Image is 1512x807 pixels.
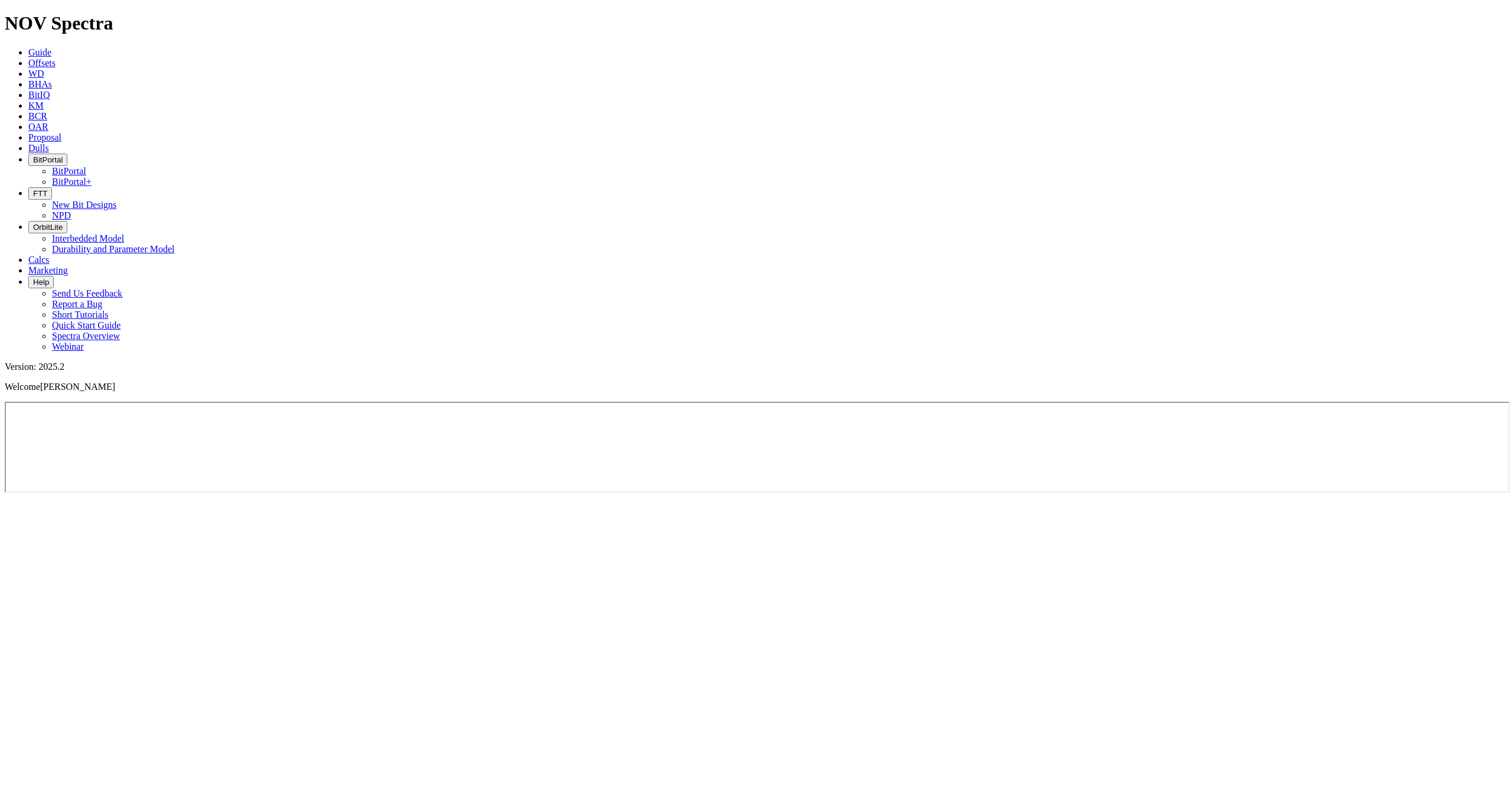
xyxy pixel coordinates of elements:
[28,100,44,110] a: KM
[52,233,124,243] a: Interbedded Model
[28,132,61,142] a: Proposal
[52,177,92,187] a: BitPortal+
[52,200,116,210] a: New Bit Designs
[52,244,175,254] a: Durability and Parameter Model
[52,341,84,352] a: Webinar
[52,288,122,298] a: Send Us Feedback
[52,320,120,330] a: Quick Start Guide
[52,210,71,220] a: NPD
[33,189,47,198] span: FTT
[28,69,44,79] a: WD
[28,187,52,200] button: FTT
[28,221,67,233] button: OrbitLite
[52,166,86,176] a: BitPortal
[28,58,56,68] a: Offsets
[5,12,1507,34] h1: NOV Spectra
[52,331,120,341] a: Spectra Overview
[28,255,50,265] a: Calcs
[5,382,1507,392] p: Welcome
[33,155,63,164] span: BitPortal
[33,223,63,232] span: OrbitLite
[52,310,109,320] a: Short Tutorials
[28,47,51,57] a: Guide
[28,122,48,132] a: OAR
[40,382,115,392] span: [PERSON_NAME]
[52,299,102,309] a: Report a Bug
[28,90,50,100] a: BitIQ
[28,111,47,121] a: BCR
[28,143,49,153] a: Dulls
[5,362,1507,372] div: Version: 2025.2
[28,154,67,166] button: BitPortal
[33,278,49,287] span: Help
[28,265,68,275] a: Marketing
[28,79,52,89] a: BHAs
[28,276,54,288] button: Help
